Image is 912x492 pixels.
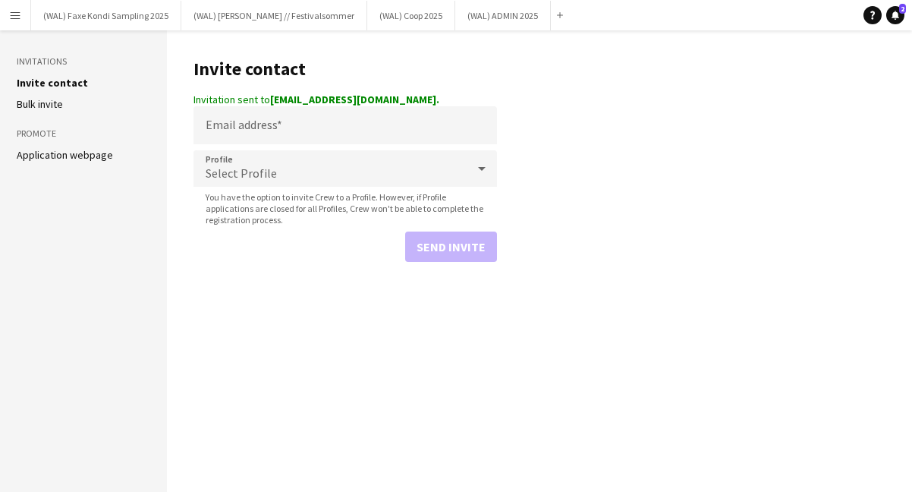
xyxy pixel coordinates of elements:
span: Select Profile [206,166,277,181]
button: (WAL) Coop 2025 [367,1,455,30]
button: (WAL) ADMIN 2025 [455,1,551,30]
span: 2 [899,4,906,14]
strong: [EMAIL_ADDRESS][DOMAIN_NAME]. [270,93,439,106]
button: (WAL) Faxe Kondi Sampling 2025 [31,1,181,30]
div: Invitation sent to [193,93,497,106]
span: You have the option to invite Crew to a Profile. However, if Profile applications are closed for ... [193,191,497,225]
button: (WAL) [PERSON_NAME] // Festivalsommer [181,1,367,30]
a: Invite contact [17,76,88,90]
h3: Promote [17,127,150,140]
a: 2 [886,6,904,24]
h1: Invite contact [193,58,497,80]
h3: Invitations [17,55,150,68]
a: Bulk invite [17,97,63,111]
a: Application webpage [17,148,113,162]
